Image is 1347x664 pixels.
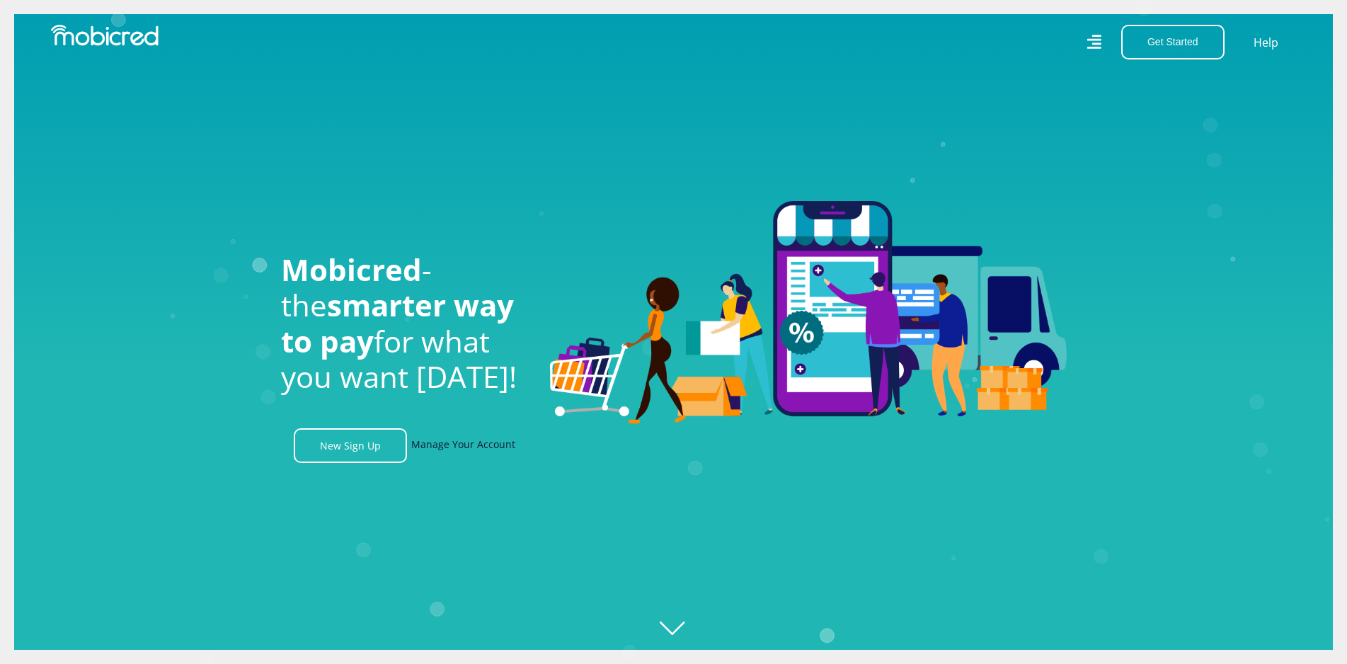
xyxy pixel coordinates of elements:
img: Welcome to Mobicred [550,201,1067,425]
a: New Sign Up [294,428,407,463]
img: Mobicred [51,25,159,46]
span: Mobicred [281,249,422,290]
a: Help [1253,33,1279,52]
span: smarter way to pay [281,285,514,360]
h1: - the for what you want [DATE]! [281,252,529,395]
button: Get Started [1121,25,1225,59]
a: Manage Your Account [411,428,515,463]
